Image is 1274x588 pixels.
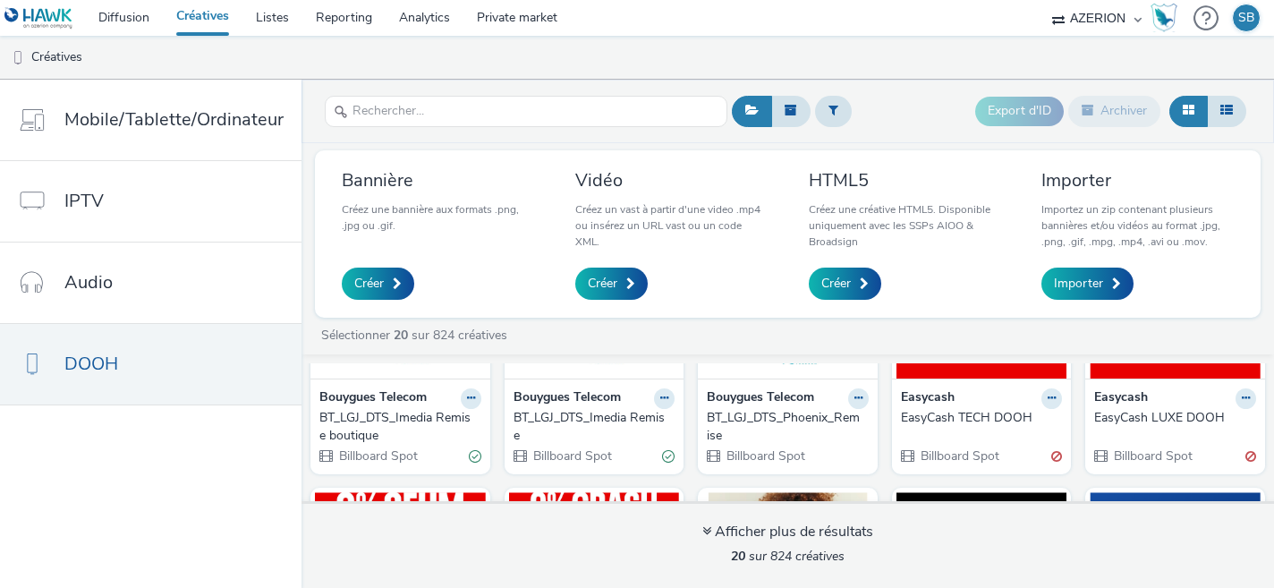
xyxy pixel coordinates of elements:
[9,49,27,67] img: dooh
[325,96,727,127] input: Rechercher...
[1238,4,1254,31] div: SB
[319,409,474,446] div: BT_LGJ_DTS_Imedia Remise boutique
[662,447,675,465] div: Valide
[901,388,955,409] strong: Easycash
[1051,447,1062,465] div: Invalide
[1245,447,1256,465] div: Invalide
[1041,268,1134,300] a: Importer
[342,268,414,300] a: Créer
[319,409,481,446] a: BT_LGJ_DTS_Imedia Remise boutique
[975,97,1064,125] button: Export d'ID
[514,388,621,409] strong: Bouygues Telecom
[731,548,845,565] span: sur 824 créatives
[1094,409,1249,427] div: EasyCash LUXE DOOH
[319,327,514,344] a: Sélectionner sur 824 créatives
[354,275,384,293] span: Créer
[1112,447,1193,464] span: Billboard Spot
[725,447,805,464] span: Billboard Spot
[4,7,73,30] img: undefined Logo
[809,168,1001,192] h3: HTML5
[1041,201,1234,250] p: Importez un zip contenant plusieurs bannières et/ou vidéos au format .jpg, .png, .gif, .mpg, .mp4...
[64,107,284,132] span: Mobile/Tablette/Ordinateur
[1151,4,1177,32] img: Hawk Academy
[575,201,768,250] p: Créez un vast à partir d'une video .mp4 ou insérez un URL vast ou un code XML.
[731,548,745,565] strong: 20
[919,447,999,464] span: Billboard Spot
[1041,168,1234,192] h3: Importer
[901,409,1056,427] div: EasyCash TECH DOOH
[1054,275,1103,293] span: Importer
[337,447,418,464] span: Billboard Spot
[64,351,118,377] span: DOOH
[809,201,1001,250] p: Créez une créative HTML5. Disponible uniquement avec les SSPs AIOO & Broadsign
[1094,388,1148,409] strong: Easycash
[531,447,612,464] span: Billboard Spot
[514,409,675,446] a: BT_LGJ_DTS_Imedia Remise
[901,409,1063,427] a: EasyCash TECH DOOH
[588,275,617,293] span: Créer
[342,201,534,234] p: Créez une bannière aux formats .png, .jpg ou .gif.
[575,268,648,300] a: Créer
[319,388,427,409] strong: Bouygues Telecom
[809,268,881,300] a: Créer
[1207,96,1246,126] button: Liste
[1151,4,1185,32] a: Hawk Academy
[707,388,814,409] strong: Bouygues Telecom
[64,188,104,214] span: IPTV
[821,275,851,293] span: Créer
[514,409,668,446] div: BT_LGJ_DTS_Imedia Remise
[394,327,408,344] strong: 20
[707,409,869,446] a: BT_LGJ_DTS_Phoenix_Remise
[702,522,873,542] div: Afficher plus de résultats
[1094,409,1256,427] a: EasyCash LUXE DOOH
[342,168,534,192] h3: Bannière
[64,269,113,295] span: Audio
[1169,96,1208,126] button: Grille
[469,447,481,465] div: Valide
[707,409,862,446] div: BT_LGJ_DTS_Phoenix_Remise
[1068,96,1160,126] button: Archiver
[575,168,768,192] h3: Vidéo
